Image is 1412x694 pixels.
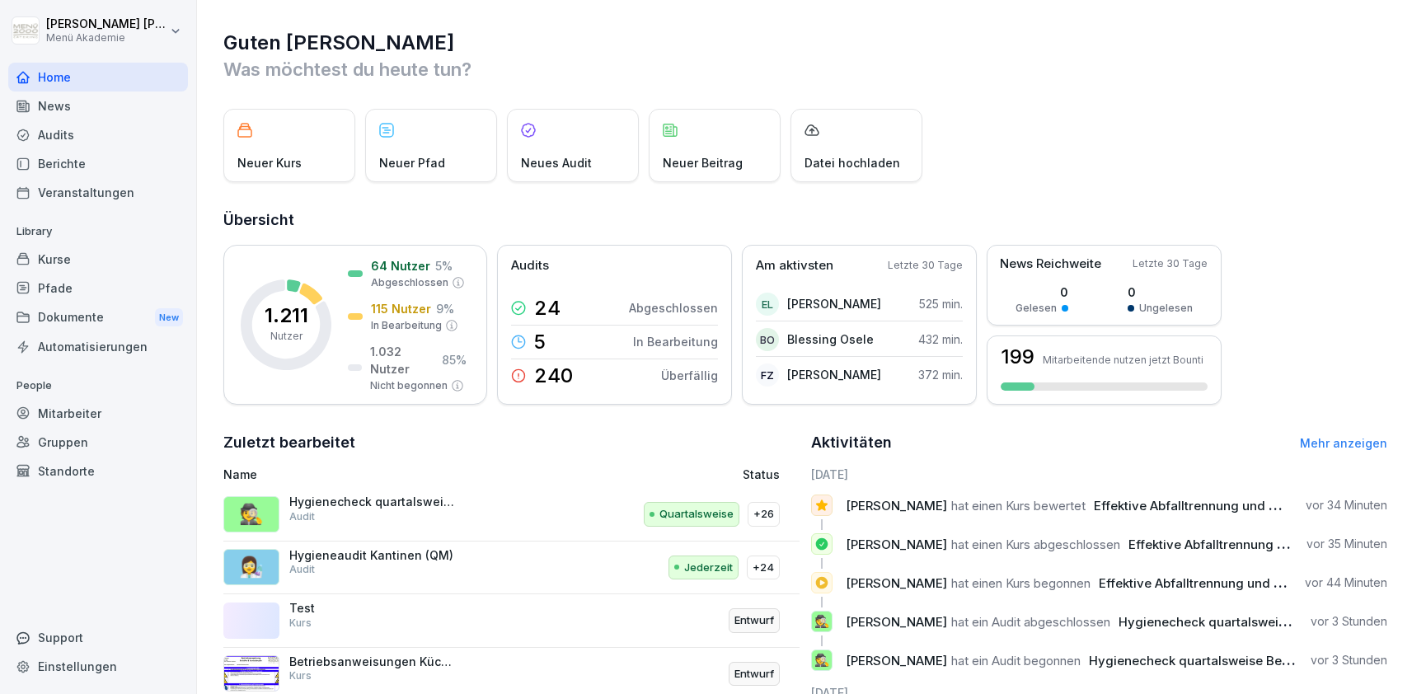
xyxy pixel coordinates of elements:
[684,560,733,576] p: Jederzeit
[370,378,448,393] p: Nicht begonnen
[743,466,780,483] p: Status
[8,428,188,457] a: Gruppen
[8,332,188,361] a: Automatisierungen
[846,537,947,552] span: [PERSON_NAME]
[1043,354,1203,366] p: Mitarbeitende nutzen jetzt Bounti
[1300,436,1387,450] a: Mehr anzeigen
[289,668,312,683] p: Kurs
[846,498,947,513] span: [PERSON_NAME]
[289,601,454,616] p: Test
[371,300,431,317] p: 115 Nutzer
[370,343,437,377] p: 1.032 Nutzer
[265,306,308,326] p: 1.211
[8,399,188,428] a: Mitarbeiter
[8,302,188,333] div: Dokumente
[237,154,302,171] p: Neuer Kurs
[846,575,947,591] span: [PERSON_NAME]
[289,495,454,509] p: Hygienecheck quartalsweise Bezirksleiter /Regionalleiter
[1305,574,1387,591] p: vor 44 Minuten
[534,366,573,386] p: 240
[846,614,947,630] span: [PERSON_NAME]
[814,649,830,672] p: 🕵️
[239,552,264,582] p: 👩‍🔬
[918,331,963,348] p: 432 min.
[919,295,963,312] p: 525 min.
[521,154,592,171] p: Neues Audit
[1311,652,1387,668] p: vor 3 Stunden
[223,209,1387,232] h2: Übersicht
[734,666,774,682] p: Entwurf
[511,256,549,275] p: Audits
[1016,284,1068,301] p: 0
[661,367,718,384] p: Überfällig
[289,562,315,577] p: Audit
[371,275,448,290] p: Abgeschlossen
[8,178,188,207] a: Veranstaltungen
[239,499,264,529] p: 🕵️
[1306,536,1387,552] p: vor 35 Minuten
[787,295,881,312] p: [PERSON_NAME]
[223,488,800,542] a: 🕵️Hygienecheck quartalsweise Bezirksleiter /RegionalleiterAuditQuartalsweise+26
[756,328,779,351] div: BO
[289,654,454,669] p: Betriebsanweisungen Küchengeräte
[270,329,303,344] p: Nutzer
[629,299,718,317] p: Abgeschlossen
[756,293,779,316] div: EL
[534,298,561,318] p: 24
[1311,613,1387,630] p: vor 3 Stunden
[8,91,188,120] div: News
[753,560,774,576] p: +24
[223,594,800,648] a: TestKursEntwurf
[155,308,183,327] div: New
[1133,256,1208,271] p: Letzte 30 Tage
[918,366,963,383] p: 372 min.
[1001,347,1034,367] h3: 199
[951,537,1120,552] span: hat einen Kurs abgeschlossen
[8,245,188,274] a: Kurse
[371,318,442,333] p: In Bearbeitung
[1000,255,1101,274] p: News Reichweite
[811,431,892,454] h2: Aktivitäten
[8,218,188,245] p: Library
[633,333,718,350] p: In Bearbeitung
[8,457,188,485] a: Standorte
[379,154,445,171] p: Neuer Pfad
[8,274,188,302] a: Pfade
[289,548,454,563] p: Hygieneaudit Kantinen (QM)
[289,509,315,524] p: Audit
[1139,301,1193,316] p: Ungelesen
[8,149,188,178] a: Berichte
[223,655,279,692] img: fo1sisimhtzdww2xxsvhvhop.png
[8,373,188,399] p: People
[805,154,900,171] p: Datei hochladen
[46,32,167,44] p: Menü Akademie
[8,302,188,333] a: DokumenteNew
[442,351,467,368] p: 85 %
[223,431,800,454] h2: Zuletzt bearbeitet
[8,652,188,681] a: Einstellungen
[1306,497,1387,513] p: vor 34 Minuten
[756,256,833,275] p: Am aktivsten
[787,331,874,348] p: Blessing Osele
[951,575,1091,591] span: hat einen Kurs begonnen
[223,30,1387,56] h1: Guten [PERSON_NAME]
[435,257,453,274] p: 5 %
[846,653,947,668] span: [PERSON_NAME]
[951,498,1086,513] span: hat einen Kurs bewertet
[659,506,734,523] p: Quartalsweise
[753,506,774,523] p: +26
[8,120,188,149] a: Audits
[46,17,167,31] p: [PERSON_NAME] [PERSON_NAME]
[8,63,188,91] a: Home
[8,623,188,652] div: Support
